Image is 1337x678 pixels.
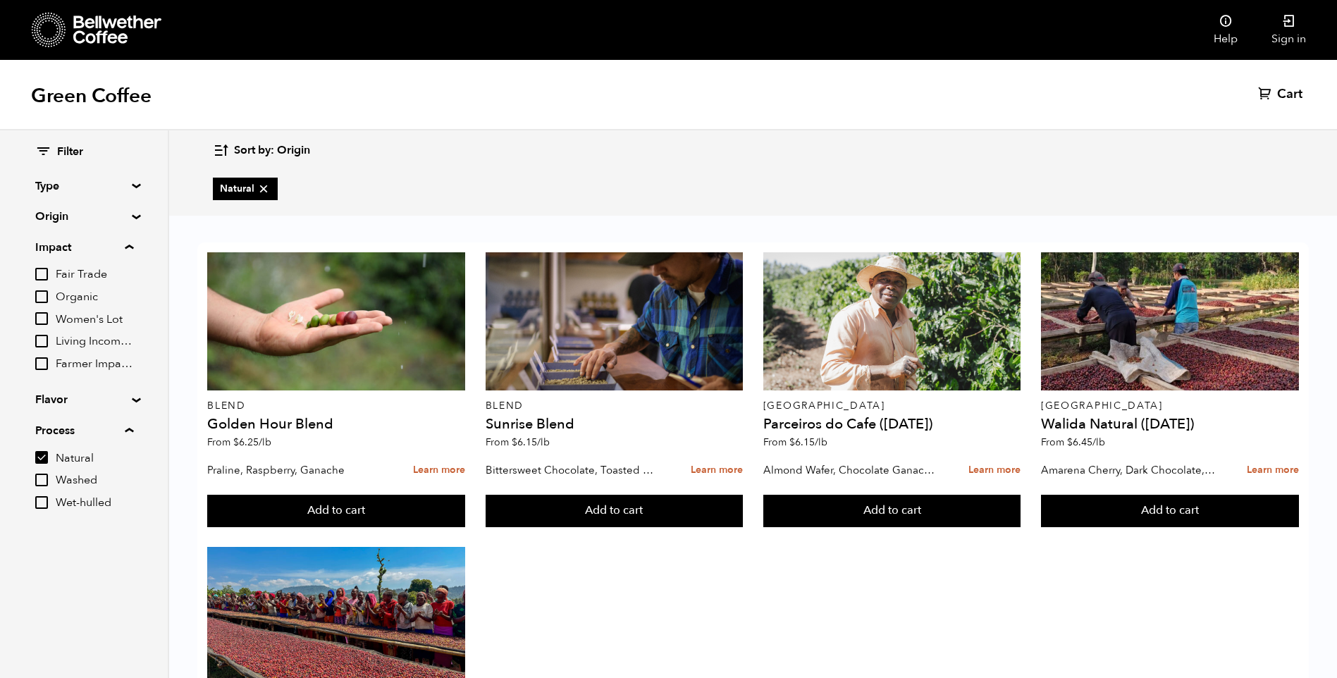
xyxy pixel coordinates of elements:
span: Sort by: Origin [234,143,310,159]
p: [GEOGRAPHIC_DATA] [763,401,1021,411]
input: Farmer Impact Fund [35,357,48,370]
span: From [763,436,827,449]
p: Blend [486,401,744,411]
p: Almond Wafer, Chocolate Ganache, Bing Cherry [763,460,939,481]
span: $ [233,436,239,449]
a: Cart [1258,86,1306,103]
span: Wet-hulled [56,495,133,511]
span: /lb [815,436,827,449]
span: Natural [56,451,133,467]
bdi: 6.45 [1067,436,1105,449]
button: Add to cart [763,495,1021,527]
span: Filter [57,144,83,160]
h4: Golden Hour Blend [207,417,465,431]
p: Amarena Cherry, Dark Chocolate, Hibiscus [1041,460,1216,481]
span: $ [789,436,795,449]
span: /lb [1092,436,1105,449]
span: Living Income Pricing [56,334,133,350]
summary: Process [35,422,133,439]
bdi: 6.15 [789,436,827,449]
span: Women's Lot [56,312,133,328]
input: Wet-hulled [35,496,48,509]
span: From [486,436,550,449]
button: Add to cart [207,495,465,527]
bdi: 6.15 [512,436,550,449]
input: Washed [35,474,48,486]
a: Learn more [968,455,1021,486]
summary: Impact [35,239,133,256]
h4: Sunrise Blend [486,417,744,431]
input: Fair Trade [35,268,48,281]
span: /lb [537,436,550,449]
span: $ [512,436,517,449]
p: Bittersweet Chocolate, Toasted Marshmallow, Candied Orange, Praline [486,460,661,481]
button: Add to cart [1041,495,1299,527]
input: Women's Lot [35,312,48,325]
span: $ [1067,436,1073,449]
span: From [1041,436,1105,449]
a: Learn more [413,455,465,486]
span: Fair Trade [56,267,133,283]
a: Learn more [1247,455,1299,486]
h4: Parceiros do Cafe ([DATE]) [763,417,1021,431]
h1: Green Coffee [31,83,152,109]
span: Washed [56,473,133,488]
summary: Flavor [35,391,133,408]
span: Natural [220,182,271,196]
button: Add to cart [486,495,744,527]
p: Praline, Raspberry, Ganache [207,460,383,481]
span: Farmer Impact Fund [56,357,133,372]
span: From [207,436,271,449]
p: Blend [207,401,465,411]
a: Learn more [691,455,743,486]
input: Natural [35,451,48,464]
h4: Walida Natural ([DATE]) [1041,417,1299,431]
p: [GEOGRAPHIC_DATA] [1041,401,1299,411]
span: Organic [56,290,133,305]
bdi: 6.25 [233,436,271,449]
input: Organic [35,290,48,303]
span: /lb [259,436,271,449]
input: Living Income Pricing [35,335,48,347]
summary: Origin [35,208,133,225]
summary: Type [35,178,133,195]
button: Sort by: Origin [213,134,310,167]
span: Cart [1277,86,1302,103]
